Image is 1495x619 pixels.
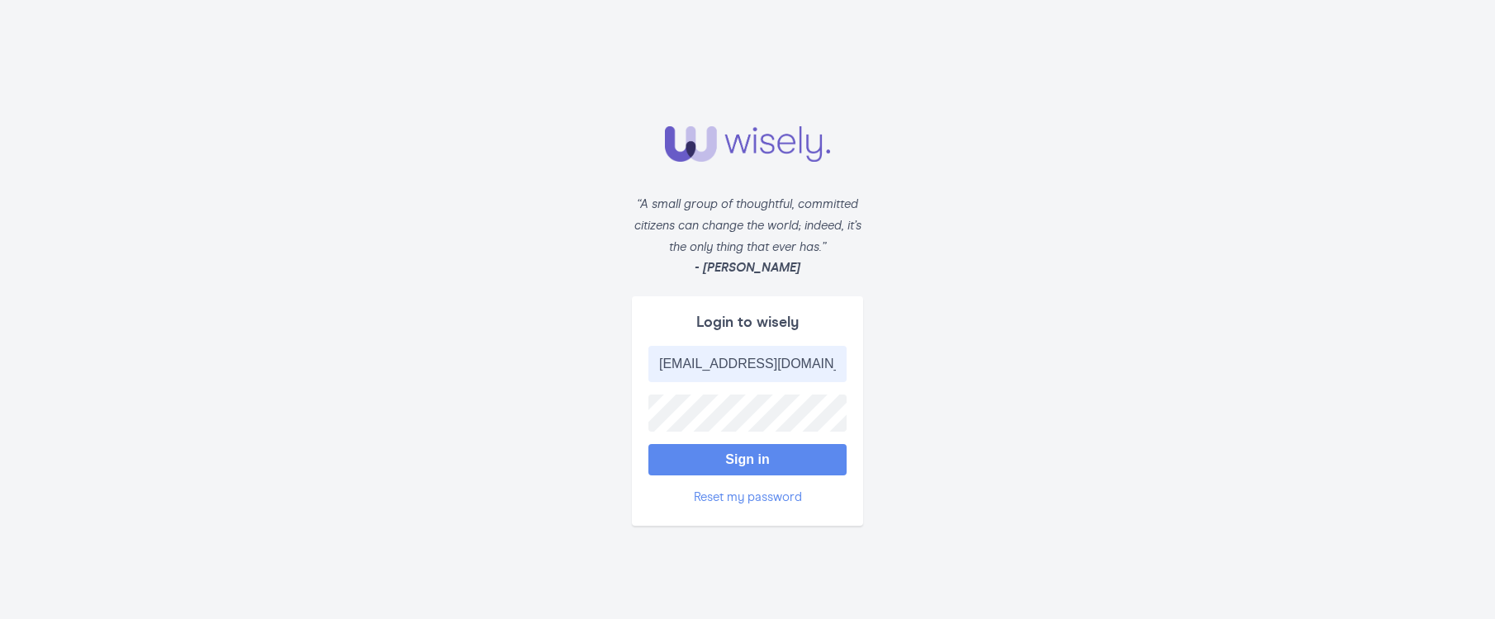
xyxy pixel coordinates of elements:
[695,262,800,275] strong: - [PERSON_NAME]
[648,346,847,382] input: Email
[694,491,802,504] a: Reset my password
[648,444,847,475] button: Sign in
[665,126,830,162] img: Wisely logo
[648,313,847,334] div: Login to wisely
[632,195,863,295] div: “A small group of thoughtful, committed citizens can change the world; indeed, it’s the only thin...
